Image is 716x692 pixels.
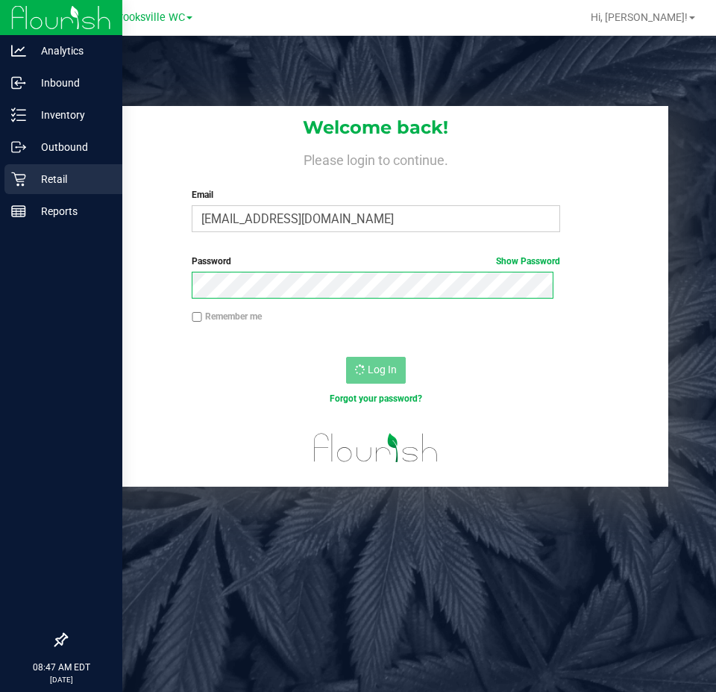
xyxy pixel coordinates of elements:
[83,118,668,137] h1: Welcome back!
[303,421,449,475] img: flourish_logo.svg
[368,364,397,375] span: Log In
[26,170,116,188] p: Retail
[346,357,406,384] button: Log In
[192,312,202,322] input: Remember me
[11,75,26,90] inline-svg: Inbound
[26,106,116,124] p: Inventory
[330,393,422,404] a: Forgot your password?
[26,202,116,220] p: Reports
[11,107,26,122] inline-svg: Inventory
[7,674,116,685] p: [DATE]
[26,74,116,92] p: Inbound
[11,172,26,187] inline-svg: Retail
[11,43,26,58] inline-svg: Analytics
[26,138,116,156] p: Outbound
[192,256,231,266] span: Password
[192,188,559,202] label: Email
[26,42,116,60] p: Analytics
[496,256,560,266] a: Show Password
[113,11,185,24] span: Brooksville WC
[7,661,116,674] p: 08:47 AM EDT
[591,11,688,23] span: Hi, [PERSON_NAME]!
[192,310,262,323] label: Remember me
[83,149,668,167] h4: Please login to continue.
[11,140,26,155] inline-svg: Outbound
[11,204,26,219] inline-svg: Reports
